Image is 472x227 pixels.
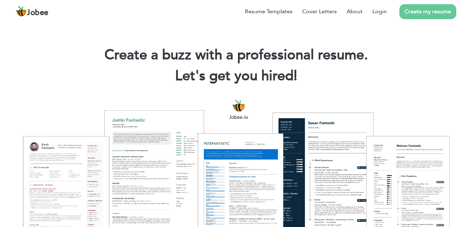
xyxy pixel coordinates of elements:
[372,7,387,16] a: Login
[16,6,27,17] img: jobee.io
[16,6,49,17] a: Jobee
[347,7,363,16] a: About
[399,4,456,19] a: Create my resume
[294,66,297,85] span: |
[209,66,297,85] span: get you hired!
[27,9,49,17] span: Jobee
[302,7,337,16] a: Cover Letters
[10,46,462,64] h1: Create a buzz with a professional resume.
[245,7,292,16] a: Resume Templates
[10,67,462,85] h2: Let's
